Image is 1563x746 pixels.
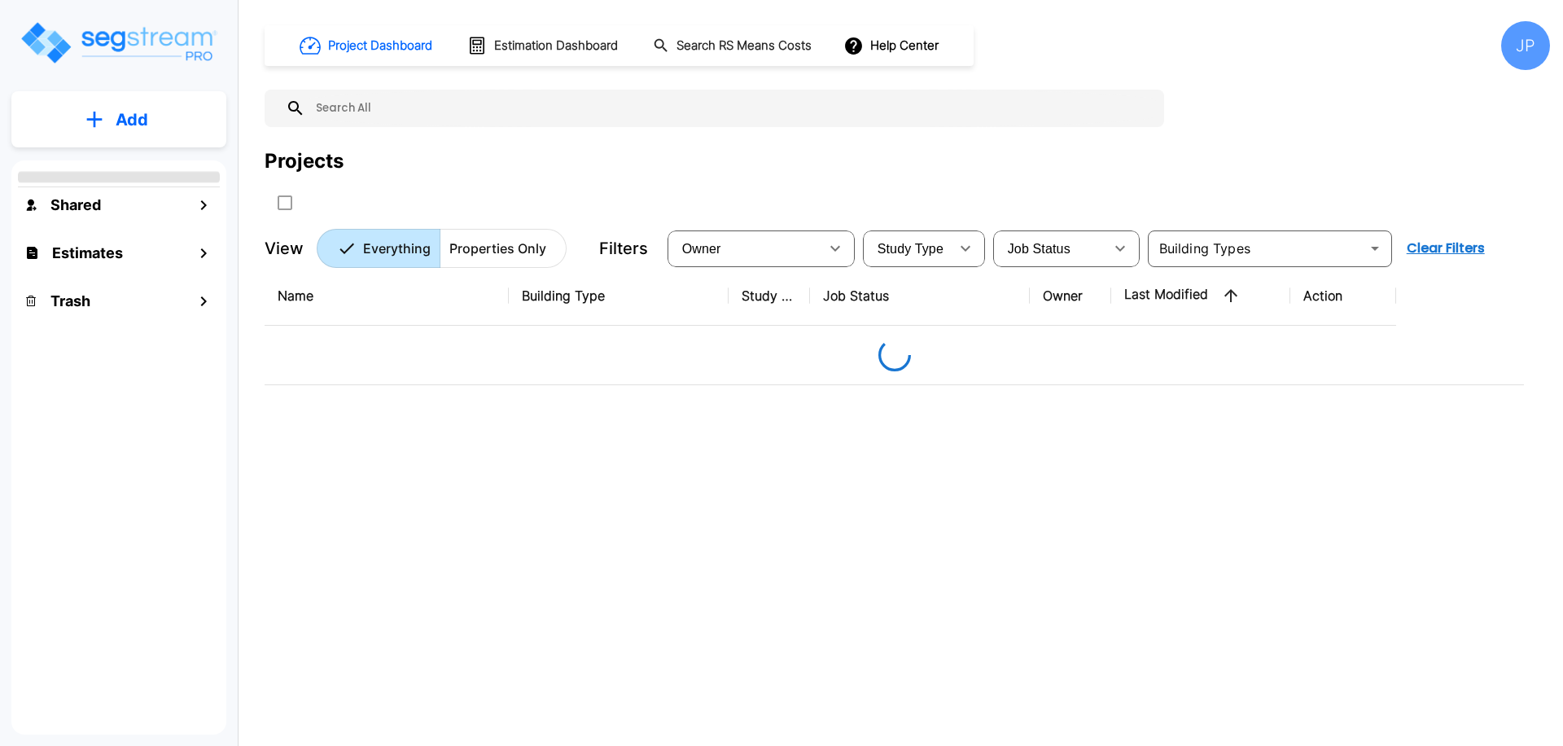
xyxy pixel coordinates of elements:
h1: Search RS Means Costs [676,37,812,55]
th: Name [265,266,509,326]
button: Open [1364,237,1386,260]
p: Properties Only [449,239,546,258]
div: Platform [317,229,567,268]
p: View [265,236,304,261]
input: Search All [305,90,1156,127]
button: Properties Only [440,229,567,268]
p: Filters [599,236,648,261]
button: SelectAll [269,186,301,219]
div: JP [1501,21,1550,70]
button: Everything [317,229,440,268]
span: Study Type [878,242,943,256]
h1: Project Dashboard [328,37,432,55]
input: Building Types [1153,237,1360,260]
button: Help Center [840,30,945,61]
th: Owner [1030,266,1111,326]
span: Job Status [1008,242,1070,256]
p: Everything [363,239,431,258]
th: Building Type [509,266,729,326]
th: Job Status [810,266,1030,326]
div: Select [996,226,1104,271]
th: Last Modified [1111,266,1290,326]
span: Owner [682,242,721,256]
button: Estimation Dashboard [461,29,627,63]
th: Action [1290,266,1396,326]
div: Select [866,226,949,271]
button: Clear Filters [1400,232,1491,265]
button: Project Dashboard [293,28,441,64]
h1: Trash [50,290,90,312]
h1: Shared [50,194,101,216]
h1: Estimates [52,242,123,264]
img: Logo [19,20,218,66]
div: Projects [265,147,344,176]
p: Add [116,108,148,132]
div: Select [671,226,819,271]
th: Study Type [729,266,810,326]
button: Add [11,96,226,143]
h1: Estimation Dashboard [494,37,618,55]
button: Search RS Means Costs [646,30,821,62]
